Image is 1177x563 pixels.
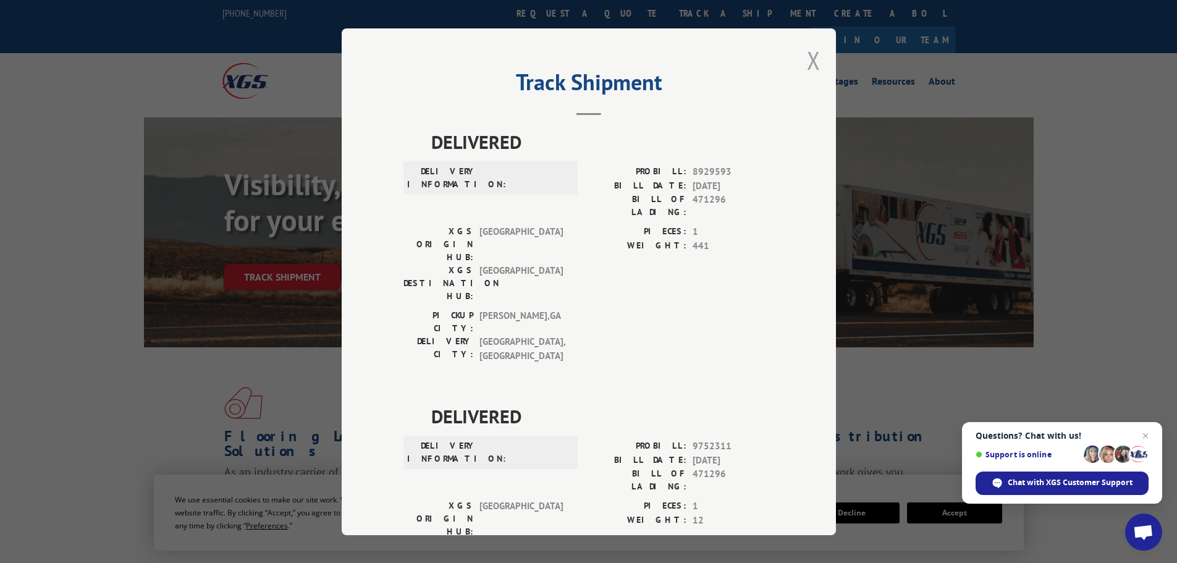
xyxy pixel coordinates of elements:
[403,499,473,538] label: XGS ORIGIN HUB:
[1125,514,1162,551] div: Open chat
[403,335,473,363] label: DELIVERY CITY:
[589,165,686,179] label: PROBILL:
[589,239,686,253] label: WEIGHT:
[403,264,473,303] label: XGS DESTINATION HUB:
[976,431,1149,441] span: Questions? Chat with us!
[479,225,563,264] span: [GEOGRAPHIC_DATA]
[693,513,774,527] span: 12
[479,309,563,335] span: [PERSON_NAME] , GA
[407,165,477,191] label: DELIVERY INFORMATION:
[1138,428,1153,443] span: Close chat
[693,239,774,253] span: 441
[589,499,686,514] label: PIECES:
[589,225,686,239] label: PIECES:
[1008,477,1133,488] span: Chat with XGS Customer Support
[807,44,821,77] button: Close modal
[589,179,686,193] label: BILL DATE:
[479,264,563,303] span: [GEOGRAPHIC_DATA]
[589,453,686,467] label: BILL DATE:
[589,467,686,493] label: BILL OF LADING:
[976,450,1079,459] span: Support is online
[693,453,774,467] span: [DATE]
[403,309,473,335] label: PICKUP CITY:
[479,499,563,538] span: [GEOGRAPHIC_DATA]
[693,225,774,239] span: 1
[976,472,1149,495] div: Chat with XGS Customer Support
[403,74,774,97] h2: Track Shipment
[693,499,774,514] span: 1
[407,439,477,465] label: DELIVERY INFORMATION:
[693,439,774,454] span: 9752311
[693,179,774,193] span: [DATE]
[479,335,563,363] span: [GEOGRAPHIC_DATA] , [GEOGRAPHIC_DATA]
[589,439,686,454] label: PROBILL:
[693,467,774,493] span: 471296
[693,165,774,179] span: 8929593
[431,128,774,156] span: DELIVERED
[589,513,686,527] label: WEIGHT:
[403,225,473,264] label: XGS ORIGIN HUB:
[589,193,686,219] label: BILL OF LADING:
[431,402,774,430] span: DELIVERED
[693,193,774,219] span: 471296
